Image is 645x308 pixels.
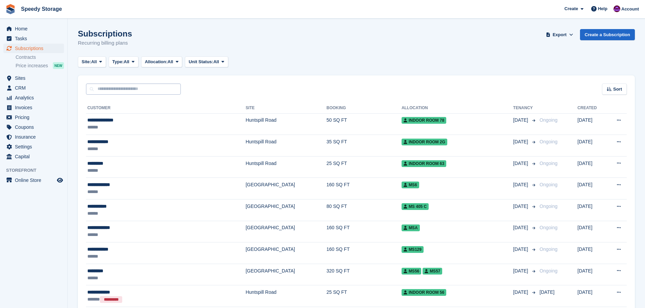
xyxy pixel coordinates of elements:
span: Export [553,31,566,38]
span: Online Store [15,175,56,185]
span: Indoor Room 2G [402,139,447,145]
a: menu [3,122,64,132]
td: 320 SQ FT [326,264,402,285]
td: 160 SQ FT [326,178,402,199]
td: Huntspill Road [245,285,326,307]
a: menu [3,24,64,33]
span: MS 405 C [402,203,429,210]
button: Export [545,29,575,40]
span: All [213,58,219,65]
a: Create a Subscription [580,29,635,40]
span: Allocation: [145,58,168,65]
td: [GEOGRAPHIC_DATA] [245,264,326,285]
span: [DATE] [513,203,530,210]
span: Indoor Room 78 [402,117,446,124]
td: [DATE] [578,264,606,285]
td: 35 SQ FT [326,135,402,157]
span: MS57 [423,268,442,275]
span: [DATE] [513,181,530,188]
span: Ongoing [540,246,558,252]
th: Customer [86,103,245,114]
span: MS56 [402,268,421,275]
span: All [168,58,173,65]
a: Contracts [16,54,64,61]
td: [GEOGRAPHIC_DATA] [245,242,326,264]
a: menu [3,152,64,161]
a: menu [3,44,64,53]
span: [DATE] [513,160,530,167]
td: Huntspill Road [245,156,326,178]
td: 160 SQ FT [326,242,402,264]
span: MSA [402,224,420,231]
th: Booking [326,103,402,114]
a: menu [3,113,64,122]
span: Price increases [16,63,48,69]
span: Type: [112,58,124,65]
img: Dan Jackson [614,5,620,12]
a: menu [3,175,64,185]
a: Price increases NEW [16,62,64,69]
span: Ongoing [540,268,558,274]
td: [DATE] [578,285,606,307]
span: Capital [15,152,56,161]
span: Unit Status: [189,58,213,65]
span: Ongoing [540,139,558,144]
div: NEW [53,62,64,69]
th: Allocation [402,103,513,114]
td: [DATE] [578,199,606,221]
span: Ongoing [540,204,558,209]
td: [GEOGRAPHIC_DATA] [245,221,326,242]
span: Settings [15,142,56,151]
th: Tenancy [513,103,537,114]
a: menu [3,93,64,102]
span: Sites [15,73,56,83]
span: Create [564,5,578,12]
span: Help [598,5,607,12]
td: 25 SQ FT [326,285,402,307]
button: Type: All [109,56,138,68]
span: Account [621,6,639,13]
span: Ongoing [540,225,558,230]
span: Analytics [15,93,56,102]
td: [DATE] [578,113,606,135]
span: Indoor Room 56 [402,289,446,296]
span: MS6 [402,182,419,188]
td: Huntspill Road [245,113,326,135]
span: Ongoing [540,161,558,166]
td: 160 SQ FT [326,221,402,242]
span: CRM [15,83,56,93]
td: [DATE] [578,135,606,157]
td: Huntspill Road [245,135,326,157]
td: [DATE] [578,242,606,264]
span: [DATE] [513,246,530,253]
span: Insurance [15,132,56,142]
span: Sort [613,86,622,93]
td: [DATE] [578,221,606,242]
button: Allocation: All [141,56,182,68]
span: [DATE] [513,117,530,124]
a: Preview store [56,176,64,184]
span: All [91,58,97,65]
span: Site: [82,58,91,65]
a: menu [3,83,64,93]
td: [GEOGRAPHIC_DATA] [245,178,326,199]
td: 50 SQ FT [326,113,402,135]
a: Speedy Storage [18,3,65,15]
span: [DATE] [513,267,530,275]
span: Home [15,24,56,33]
span: MS129 [402,246,424,253]
a: menu [3,132,64,142]
p: Recurring billing plans [78,39,132,47]
td: 25 SQ FT [326,156,402,178]
span: Pricing [15,113,56,122]
span: Invoices [15,103,56,112]
span: [DATE] [513,289,530,296]
button: Site: All [78,56,106,68]
span: Coupons [15,122,56,132]
span: [DATE] [540,289,555,295]
td: [DATE] [578,178,606,199]
a: menu [3,142,64,151]
img: stora-icon-8386f47178a22dfd0bd8f6a31ec36ba5ce8667c1dd55bd0f319d3a0aa187defe.svg [5,4,16,14]
span: [DATE] [513,224,530,231]
span: Tasks [15,34,56,43]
